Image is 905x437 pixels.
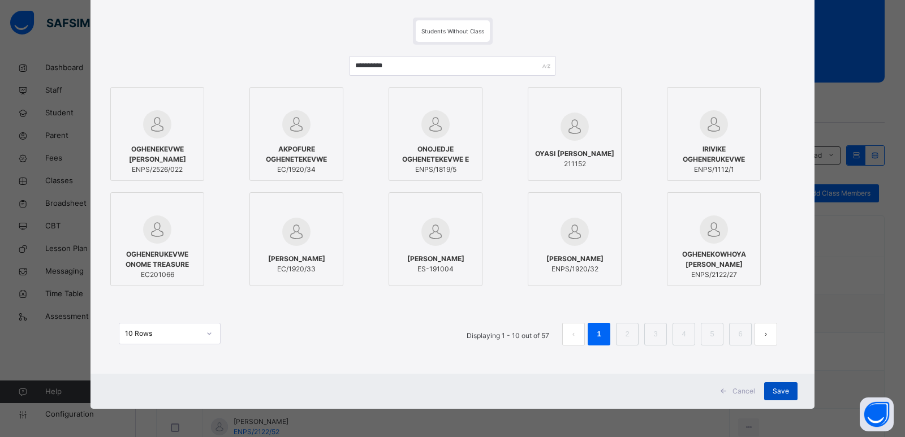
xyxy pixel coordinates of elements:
a: 3 [650,327,661,341]
span: ENPS/1819/5 [395,165,476,175]
img: default.svg [700,110,728,139]
span: EC201066 [117,270,198,280]
span: ENPS/1920/32 [546,264,604,274]
span: OGHENEKOWHOYA [PERSON_NAME] [673,249,755,270]
li: 3 [644,323,667,345]
span: OYASI [PERSON_NAME] [535,149,614,159]
img: default.svg [421,218,450,246]
span: [PERSON_NAME] [268,254,325,264]
span: EC/1920/33 [268,264,325,274]
button: Open asap [860,397,894,431]
span: OGHENEKEVWE [PERSON_NAME] [117,144,198,165]
span: ENPS/2526/022 [117,165,198,175]
img: default.svg [282,218,311,246]
div: 10 Rows [125,328,200,339]
button: next page [755,323,777,345]
img: default.svg [143,215,171,244]
span: EC/1920/34 [256,165,337,175]
span: [PERSON_NAME] [407,254,464,264]
span: ES-191004 [407,264,464,274]
span: Cancel [732,386,755,396]
img: default.svg [143,110,171,139]
span: ENPS/1112/1 [673,165,755,175]
li: 下一页 [755,323,777,345]
a: 5 [706,327,717,341]
span: ENPS/2122/27 [673,270,755,280]
li: 1 [588,323,610,345]
a: 2 [622,327,632,341]
span: Save [773,386,789,396]
span: IRIVIKE OGHENERUKEVWE [673,144,755,165]
img: default.svg [282,110,311,139]
span: AKPOFURE OGHENETEKEVWE [256,144,337,165]
span: Students Without Class [421,28,484,34]
span: [PERSON_NAME] [546,254,604,264]
li: 4 [673,323,695,345]
li: Displaying 1 - 10 out of 57 [458,323,558,345]
span: 211152 [535,159,614,169]
img: default.svg [561,218,589,246]
span: ONOJEDJE OGHENETEKEVWE E [395,144,476,165]
a: 6 [735,327,745,341]
li: 6 [729,323,752,345]
img: default.svg [561,113,589,141]
span: OGHENERUKEVWE ONOME TREASURE [117,249,198,270]
a: 1 [593,327,604,341]
img: default.svg [700,215,728,244]
img: default.svg [421,110,450,139]
li: 2 [616,323,639,345]
li: 5 [701,323,723,345]
li: 上一页 [562,323,585,345]
a: 4 [678,327,689,341]
button: prev page [562,323,585,345]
